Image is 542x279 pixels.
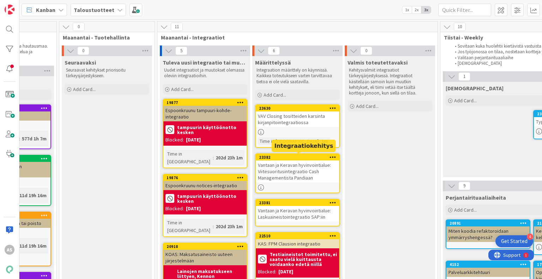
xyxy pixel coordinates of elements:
[186,205,201,212] div: [DATE]
[163,106,247,121] div: Espoonkruunu tampuuri-kohde-integraatio
[256,206,339,222] div: Vantaan ja Keravan hyvinvointialue: Laskuaineistointegraatio SAP:iin
[165,219,213,234] div: Time in [GEOGRAPHIC_DATA]
[256,239,339,248] div: KAS: FPM Clausion integraatio
[163,59,247,66] span: Tuleva uusi integraatio tai muutos
[164,67,246,79] p: Uudet integraatiot ja muutokset olemassa oleviin integraatioihin.
[213,154,214,162] span: :
[278,268,293,275] div: [DATE]
[275,142,333,149] h5: Integraatiokehitys
[213,223,214,230] span: :
[319,137,320,145] span: :
[163,175,247,190] div: 19876Espoonkruunu notices-integraatio
[15,192,48,199] div: 611d 19h 16m
[175,47,187,55] span: 5
[167,175,247,180] div: 19876
[458,182,470,190] span: 9
[5,5,14,14] img: Visit kanbanzone.com
[402,6,412,13] span: 1x
[163,99,247,106] div: 19877
[163,250,247,265] div: KOAS: Maksatusaineisto uuteen järjestelmään
[15,242,48,250] div: 611d 19h 16m
[320,137,330,145] div: 1m
[495,235,533,247] div: Open Get Started checklist, remaining modules: 4
[63,34,146,41] span: Maanantai - Tuotehallinta
[165,136,184,144] div: Blocked:
[15,1,32,10] span: Support
[163,175,247,181] div: 19876
[412,6,421,13] span: 2x
[454,23,466,31] span: 10
[259,106,339,111] div: 23630
[73,23,85,31] span: 0
[171,23,183,31] span: 11
[161,34,429,41] span: Maanantai - Integraatiot
[20,135,48,142] div: 577d 1h 7m
[259,200,339,205] div: 23381
[256,200,339,222] div: 23381Vantaan ja Keravan hyvinvointialue: Laskuaineistointegraatio SAP:iin
[446,85,504,92] span: Muistilista
[65,59,96,66] span: Seuraavaksi
[259,155,339,160] div: 23382
[214,223,245,230] div: 202d 23h 1m
[446,194,506,201] span: Perjantairituaaliaiheita
[446,226,530,242] div: Miten koodia refaktoroidaan ymmärryshengessä?
[186,136,201,144] div: [DATE]
[165,150,213,165] div: Time in [GEOGRAPHIC_DATA]
[257,67,338,85] p: Integraation määrittely on käynnissä. Kaikkea toteutukseen varten tarvittavaa tietoa ei ole vielä...
[256,200,339,206] div: 23381
[214,154,245,162] div: 202d 23h 1m
[256,160,339,182] div: Vantaan ja Keravan hyvinvointialue: Viitesuoritusintegraatio Cash Managementista Pandiaan
[259,233,339,238] div: 22510
[171,86,194,92] span: Add Card...
[167,244,247,249] div: 20918
[256,233,339,248] div: 22510KAS: FPM Clausion integraatio
[256,233,339,239] div: 22510
[458,72,470,81] span: 1
[177,194,245,204] b: tampuurin käyttöönotto kesken
[165,205,184,212] div: Blocked:
[255,59,291,66] span: Määrittelyssä
[74,6,114,13] b: Taloustuotteet
[77,47,89,55] span: 0
[19,135,20,142] span: :
[37,3,38,8] div: 1
[256,154,339,160] div: 23382
[258,268,276,275] div: Blocked:
[527,233,533,240] div: 4
[256,105,339,127] div: 23630VAV Closing tositteiden karsinta kirjanpitointegraatiossa
[501,238,528,245] div: Get Started
[268,47,280,55] span: 6
[356,103,379,109] span: Add Card...
[446,261,530,277] div: 4152Palveluarkkitehtuuri
[450,221,530,226] div: 20891
[163,243,247,265] div: 20918KOAS: Maksatusaineisto uuteen järjestelmään
[256,111,339,127] div: VAV Closing tositteiden karsinta kirjanpitointegraatiossa
[5,265,14,274] img: avatar
[264,92,286,98] span: Add Card...
[5,245,14,255] div: AS
[66,67,148,79] p: Seuraavat kehitykset priorisoitu tärkeysjärjestykseen.
[167,100,247,105] div: 19877
[73,86,96,92] span: Add Card...
[177,125,245,135] b: tampuurin käyttöönotto kesken
[348,59,408,66] span: Valmis toteutettavaksi
[421,6,431,13] span: 3x
[256,154,339,182] div: 23382Vantaan ja Keravan hyvinvointialue: Viitesuoritusintegraatio Cash Managementista Pandiaan
[360,47,372,55] span: 0
[256,105,339,111] div: 23630
[270,252,337,267] b: Testiaineistot toimitettu, ei saatu vielä kuittausta voidaanko edetä niillä
[454,207,477,213] span: Add Card...
[349,67,431,96] p: Kehitysvalmiit integraatiot tärkeysjärjestyksessä. Integraatiot käsitellään samoin kuin muutkin k...
[163,243,247,250] div: 20918
[163,181,247,190] div: Espoonkruunu notices-integraatio
[450,262,530,267] div: 4152
[446,268,530,277] div: Palveluarkkitehtuuri
[446,220,530,226] div: 20891
[454,97,477,104] span: Add Card...
[446,261,530,268] div: 4152
[258,137,319,145] div: Time in [GEOGRAPHIC_DATA]
[163,99,247,121] div: 19877Espoonkruunu tampuuri-kohde-integraatio
[36,6,55,14] span: Kanban
[446,220,530,242] div: 20891Miten koodia refaktoroidaan ymmärryshengessä?
[438,4,491,16] input: Quick Filter...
